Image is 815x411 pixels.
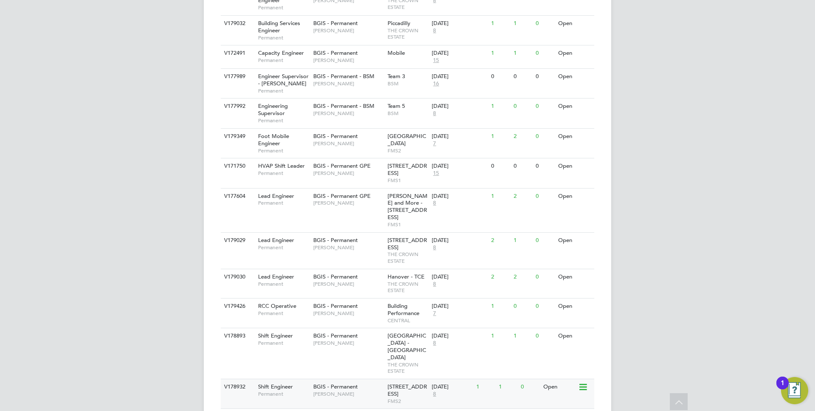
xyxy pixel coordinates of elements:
div: V179426 [222,298,252,314]
div: 1 [489,45,511,61]
span: BGIS - Permanent GPE [313,192,371,200]
div: [DATE] [432,303,487,310]
span: 8 [432,244,437,251]
span: [PERSON_NAME] and More - [STREET_ADDRESS] [388,192,427,221]
div: 1 [511,16,534,31]
div: V177989 [222,69,252,84]
span: Permanent [258,4,309,11]
div: Open [556,16,593,31]
span: Lead Engineer [258,236,294,244]
span: HVAP Shift Leader [258,162,305,169]
span: THE CROWN ESTATE [388,281,428,294]
div: Open [556,129,593,144]
span: CENTRAL [388,317,428,324]
span: Permanent [258,170,309,177]
span: Engineering Supervisor [258,102,288,117]
span: THE CROWN ESTATE [388,251,428,264]
span: 16 [432,80,440,87]
span: Permanent [258,87,309,94]
div: 0 [534,45,556,61]
div: [DATE] [432,332,487,340]
button: Open Resource Center, 1 new notification [781,377,808,404]
div: V179032 [222,16,252,31]
span: 8 [432,27,437,34]
div: Open [541,379,578,395]
div: 0 [489,69,511,84]
div: Open [556,233,593,248]
div: 1 [511,45,534,61]
div: 1 [474,379,496,395]
span: BGIS - Permanent [313,132,358,140]
span: BGIS - Permanent - BSM [313,102,374,110]
div: 0 [534,99,556,114]
div: [DATE] [432,273,487,281]
span: BGIS - Permanent [313,273,358,280]
div: V178932 [222,379,252,395]
div: Open [556,45,593,61]
div: V171750 [222,158,252,174]
span: BGIS - Permanent [313,332,358,339]
span: Engineer Supervisor - [PERSON_NAME] [258,73,309,87]
span: [PERSON_NAME] [313,391,383,397]
div: Open [556,158,593,174]
span: Building Services Engineer [258,20,300,34]
div: 2 [489,269,511,285]
div: V179349 [222,129,252,144]
span: Shift Engineer [258,332,293,339]
span: Permanent [258,34,309,41]
span: 7 [432,140,437,147]
span: BGIS - Permanent [313,20,358,27]
div: [DATE] [432,383,472,391]
span: BGIS - Permanent [313,49,358,56]
span: 7 [432,310,437,317]
span: [PERSON_NAME] [313,140,383,147]
span: BGIS - Permanent [313,383,358,390]
div: [DATE] [432,73,487,80]
div: 0 [534,328,556,344]
div: 1 [489,189,511,204]
span: BGIS - Permanent [313,236,358,244]
span: Capacity Engineer [258,49,304,56]
div: 1 [511,328,534,344]
span: Building Performance [388,302,419,317]
div: 0 [519,379,541,395]
span: 15 [432,57,440,64]
span: [GEOGRAPHIC_DATA] - [GEOGRAPHIC_DATA] [388,332,426,361]
div: 0 [534,189,556,204]
div: [DATE] [432,133,487,140]
div: 2 [511,189,534,204]
span: [GEOGRAPHIC_DATA] [388,132,426,147]
div: 1 [489,99,511,114]
span: Hanover - TCE [388,273,424,280]
span: Lead Engineer [258,192,294,200]
span: [PERSON_NAME] [313,281,383,287]
span: Permanent [258,281,309,287]
span: BSM [388,80,428,87]
span: Mobile [388,49,405,56]
div: 1 [489,298,511,314]
div: V179029 [222,233,252,248]
span: BGIS - Permanent - BSM [313,73,374,80]
div: 0 [534,69,556,84]
span: [PERSON_NAME] [313,244,383,251]
span: THE CROWN ESTATE [388,27,428,40]
span: [STREET_ADDRESS] [388,236,427,251]
div: 0 [534,269,556,285]
div: Open [556,99,593,114]
div: 1 [489,328,511,344]
div: [DATE] [432,20,487,27]
span: [PERSON_NAME] [313,27,383,34]
span: Permanent [258,57,309,64]
span: FMS1 [388,221,428,228]
span: Team 5 [388,102,405,110]
span: [PERSON_NAME] [313,57,383,64]
div: [DATE] [432,163,487,170]
span: [PERSON_NAME] [313,340,383,346]
div: 2 [511,129,534,144]
div: [DATE] [432,50,487,57]
span: 8 [432,200,437,207]
div: Open [556,269,593,285]
span: 15 [432,170,440,177]
div: [DATE] [432,193,487,200]
span: Lead Engineer [258,273,294,280]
